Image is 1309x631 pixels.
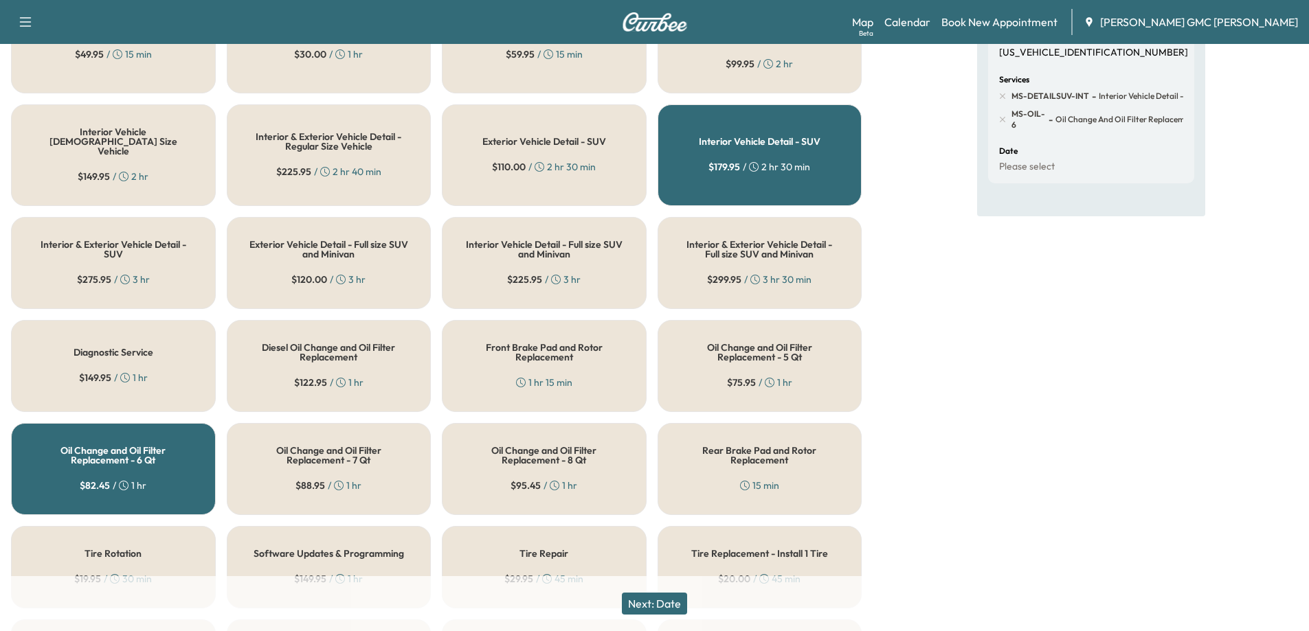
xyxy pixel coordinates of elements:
h5: Oil Change and Oil Filter Replacement - 6 Qt [34,446,193,465]
span: - [1089,89,1096,103]
h5: Tire Repair [519,549,568,558]
span: $ 82.45 [80,479,110,492]
h5: Oil Change and Oil Filter Replacement - 5 Qt [680,343,840,362]
h5: Exterior Vehicle Detail - SUV [482,137,606,146]
h5: Interior & Exterior Vehicle Detail - Full size SUV and Minivan [680,240,840,259]
h5: Interior Vehicle Detail - Full size SUV and Minivan [465,240,624,259]
div: / 1 hr [511,479,577,492]
span: $ 275.95 [77,273,111,286]
h5: Front Brake Pad and Rotor Replacement [465,343,624,362]
h5: Tire Rotation [85,549,142,558]
h5: Software Updates & Programming [254,549,404,558]
a: Book New Appointment [941,14,1058,30]
span: $ 110.00 [492,160,526,174]
h5: Interior Vehicle Detail - SUV [699,137,820,146]
h5: Oil Change and Oil Filter Replacement - 7 Qt [249,446,409,465]
span: $ 59.95 [506,47,535,61]
div: Beta [859,28,873,38]
img: Curbee Logo [622,12,688,32]
div: / 1 hr [294,376,363,389]
span: Interior Vehicle Detail - SUV [1096,91,1201,102]
div: / 3 hr 30 min [707,273,812,286]
span: [PERSON_NAME] GMC [PERSON_NAME] [1100,14,1298,30]
div: 1 hr 15 min [516,376,572,389]
h5: Interior Vehicle [DEMOGRAPHIC_DATA] Size Vehicle [34,127,193,156]
h5: Exterior Vehicle Detail - Full size SUV and Minivan [249,240,409,259]
h5: Interior & Exterior Vehicle Detail - Regular Size Vehicle [249,132,409,151]
h5: Rear Brake Pad and Rotor Replacement [680,446,840,465]
span: $ 95.45 [511,479,541,492]
span: $ 149.95 [79,371,111,385]
div: / 2 hr [726,57,793,71]
span: MS-OIL-6 [1011,108,1046,130]
span: $ 122.95 [294,376,327,389]
h5: Interior & Exterior Vehicle Detail - SUV [34,240,193,259]
div: / 2 hr 30 min [492,160,596,174]
h5: Oil Change and Oil Filter Replacement - 8 Qt [465,446,624,465]
p: [US_VEHICLE_IDENTIFICATION_NUMBER] [999,47,1188,59]
h6: Services [999,76,1029,84]
h5: Diagnostic Service [74,347,153,357]
span: $ 19.95 [74,572,101,586]
span: $ 88.95 [295,479,325,492]
div: / 45 min [718,572,801,586]
span: $ 179.95 [708,160,740,174]
span: $ 149.95 [78,170,110,183]
div: / 15 min [506,47,583,61]
span: $ 225.95 [507,273,542,286]
div: 15 min [740,479,779,492]
div: / 2 hr [78,170,148,183]
button: Next: Date [622,593,687,615]
span: - [1046,113,1053,126]
span: $ 99.95 [726,57,754,71]
h5: Tire Replacement - Install 1 Tire [691,549,828,558]
span: Oil Change and Oil Filter Replacement - 6 Qt [1053,114,1204,125]
div: / 1 hr [79,371,148,385]
h5: Diesel Oil Change and Oil Filter Replacement [249,343,409,362]
div: / 3 hr [77,273,150,286]
span: MS-DETAILSUV-INT [1011,91,1089,102]
span: $ 49.95 [75,47,104,61]
span: $ 120.00 [291,273,327,286]
div: / 3 hr [507,273,581,286]
div: / 1 hr [294,572,363,586]
div: / 1 hr [294,47,363,61]
div: / 15 min [75,47,152,61]
div: / 2 hr 40 min [276,165,381,179]
div: / 3 hr [291,273,366,286]
div: / 2 hr 30 min [708,160,810,174]
a: MapBeta [852,14,873,30]
span: $ 20.00 [718,572,750,586]
span: $ 149.95 [294,572,326,586]
span: $ 29.95 [504,572,533,586]
p: Please select [999,161,1055,173]
span: $ 225.95 [276,165,311,179]
span: $ 30.00 [294,47,326,61]
div: / 45 min [504,572,583,586]
div: / 1 hr [727,376,792,389]
div: / 1 hr [80,479,146,492]
div: / 30 min [74,572,152,586]
span: $ 299.95 [707,273,741,286]
div: / 1 hr [295,479,361,492]
a: Calendar [884,14,930,30]
span: $ 75.95 [727,376,756,389]
h6: Date [999,147,1018,155]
